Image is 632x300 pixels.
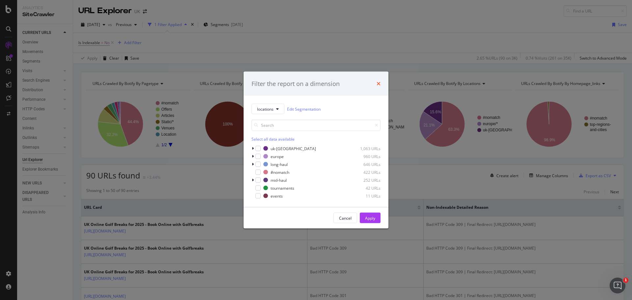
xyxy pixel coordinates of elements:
button: Apply [360,213,381,223]
div: 646 URLs [348,161,381,167]
div: europe [271,153,284,159]
div: Select all data available [251,136,381,142]
div: 960 URLs [348,153,381,159]
a: Edit Segmentation [287,105,321,112]
div: mid-haul [271,177,287,183]
div: Filter the report on a dimension [251,79,340,88]
iframe: Intercom live chat [610,278,625,293]
div: times [377,79,381,88]
div: #nomatch [271,169,289,175]
input: Search [251,120,381,131]
button: locations [251,104,284,114]
div: uk-[GEOGRAPHIC_DATA] [271,146,316,151]
span: locations [257,106,274,112]
div: 422 URLs [348,169,381,175]
div: events [271,193,283,199]
div: 42 URLs [348,185,381,191]
div: long-haul [271,161,288,167]
div: tournaments [271,185,294,191]
div: 11 URLs [348,193,381,199]
div: 252 URLs [348,177,381,183]
div: 1,063 URLs [348,146,381,151]
div: Cancel [339,215,352,221]
div: modal [244,71,388,229]
span: 1 [623,278,628,283]
div: Apply [365,215,375,221]
button: Cancel [333,213,357,223]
